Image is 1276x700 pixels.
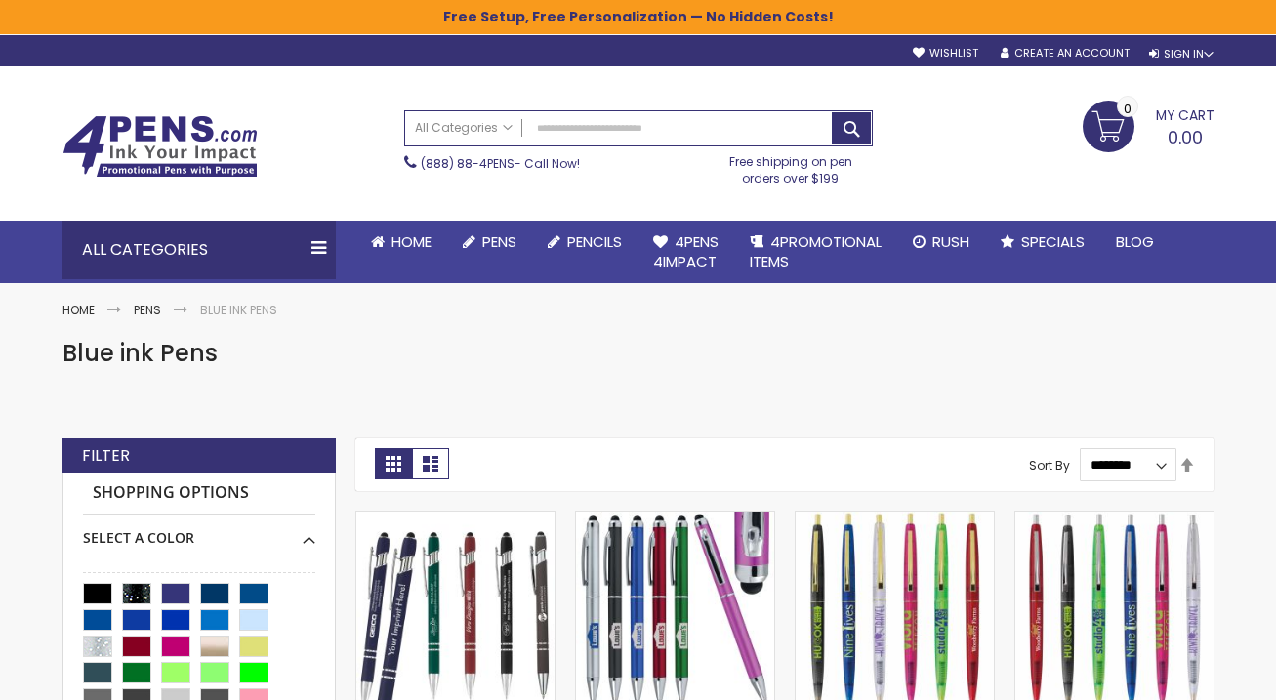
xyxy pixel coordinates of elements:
[897,221,985,264] a: Rush
[913,46,978,61] a: Wishlist
[447,221,532,264] a: Pens
[62,221,336,279] div: All Categories
[1100,221,1170,264] a: Blog
[1124,100,1132,118] span: 0
[1029,456,1070,473] label: Sort By
[932,231,969,252] span: Rush
[415,120,513,136] span: All Categories
[796,511,994,527] a: BIC® Clear Clics Gold Pen
[709,146,873,185] div: Free shipping on pen orders over $199
[82,445,130,467] strong: Filter
[355,221,447,264] a: Home
[200,302,277,318] strong: Blue ink Pens
[83,515,315,548] div: Select A Color
[134,302,161,318] a: Pens
[638,221,734,284] a: 4Pens4impact
[421,155,515,172] a: (888) 88-4PENS
[482,231,516,252] span: Pens
[653,231,719,271] span: 4Pens 4impact
[391,231,432,252] span: Home
[734,221,897,284] a: 4PROMOTIONALITEMS
[375,448,412,479] strong: Grid
[576,511,774,527] a: I-Stylus Slim Pen
[1001,46,1130,61] a: Create an Account
[1015,511,1214,527] a: BIC® Clear Clics Pen
[62,302,95,318] a: Home
[1149,47,1214,62] div: Sign In
[1021,231,1085,252] span: Specials
[421,155,580,172] span: - Call Now!
[1083,101,1214,149] a: 0.00 0
[750,231,882,271] span: 4PROMOTIONAL ITEMS
[985,221,1100,264] a: Specials
[567,231,622,252] span: Pencils
[83,473,315,515] strong: Shopping Options
[356,511,555,527] a: Custom Soft Touch Metal Pen - Stylus Top
[532,221,638,264] a: Pencils
[405,111,522,144] a: All Categories
[62,338,1214,369] h1: Blue ink Pens
[1116,231,1154,252] span: Blog
[1168,125,1203,149] span: 0.00
[62,115,258,178] img: 4Pens Custom Pens and Promotional Products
